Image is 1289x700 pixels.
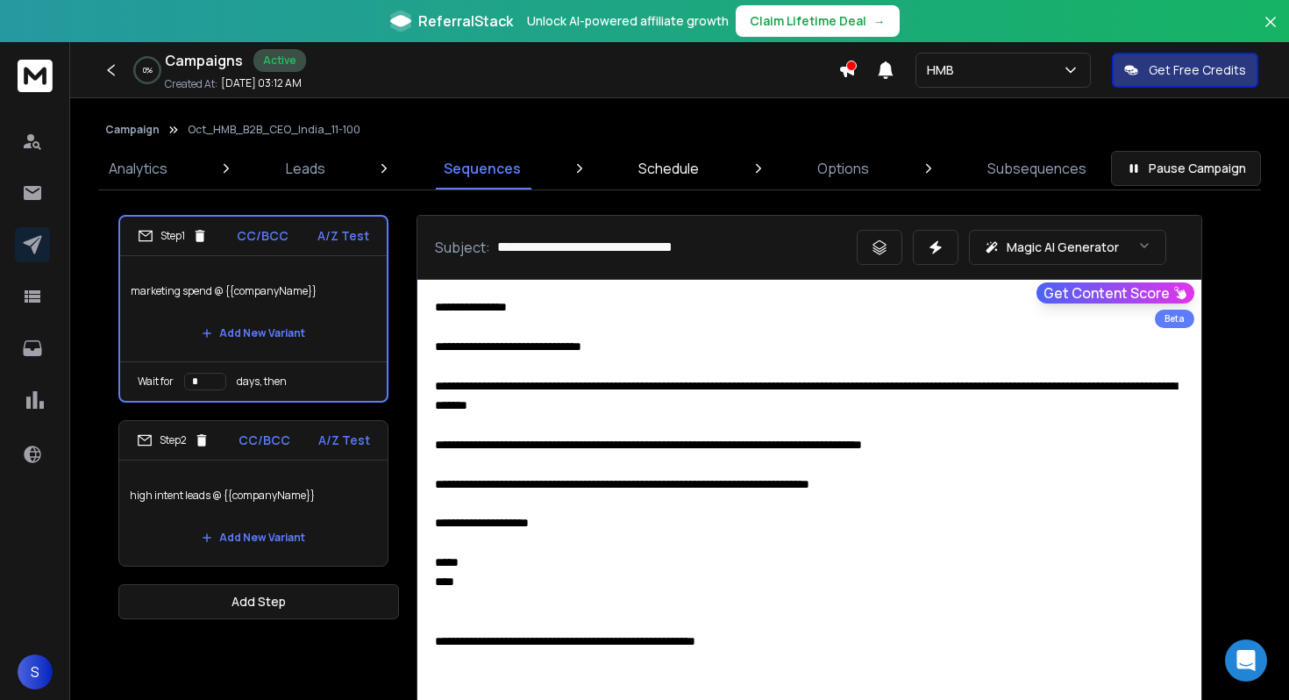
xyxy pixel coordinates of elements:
p: Options [817,158,869,179]
p: Sequences [444,158,521,179]
div: Open Intercom Messenger [1225,639,1267,682]
p: marketing spend @ {{companyName}} [131,267,376,316]
p: Oct_HMB_B2B_CEO_India_11-100 [188,123,360,137]
div: Step 1 [138,228,208,244]
div: Active [253,49,306,72]
p: Subject: [435,237,490,258]
p: Schedule [638,158,699,179]
span: ReferralStack [418,11,513,32]
p: high intent leads @ {{companyName}} [130,471,377,520]
p: A/Z Test [317,227,369,245]
p: HMB [927,61,961,79]
li: Step2CC/BCCA/Z Testhigh intent leads @ {{companyName}}Add New Variant [118,420,388,567]
p: CC/BCC [237,227,288,245]
span: → [873,12,886,30]
div: Beta [1155,310,1194,328]
button: S [18,654,53,689]
p: days, then [237,375,287,389]
button: Magic AI Generator [969,230,1166,265]
button: Get Free Credits [1112,53,1258,88]
button: Add Step [118,584,399,619]
a: Analytics [98,147,178,189]
p: Created At: [165,77,217,91]
p: Get Free Credits [1149,61,1246,79]
a: Subsequences [977,147,1097,189]
p: Subsequences [987,158,1086,179]
a: Options [807,147,880,189]
h1: Campaigns [165,50,243,71]
a: Leads [275,147,336,189]
button: Add New Variant [188,316,319,351]
a: Sequences [433,147,531,189]
p: A/Z Test [318,432,370,449]
button: Close banner [1259,11,1282,53]
button: Get Content Score [1036,282,1194,304]
p: Leads [286,158,325,179]
p: Wait for [138,375,174,389]
p: Unlock AI-powered affiliate growth [527,12,729,30]
p: Magic AI Generator [1007,239,1119,256]
div: Step 2 [137,432,210,448]
p: CC/BCC [239,432,290,449]
button: Campaign [105,123,160,137]
button: Pause Campaign [1111,151,1261,186]
button: Claim Lifetime Deal→ [736,5,900,37]
button: Add New Variant [188,520,319,555]
li: Step1CC/BCCA/Z Testmarketing spend @ {{companyName}}Add New VariantWait fordays, then [118,215,388,403]
a: Schedule [628,147,709,189]
p: 0 % [143,65,153,75]
p: [DATE] 03:12 AM [221,76,302,90]
p: Analytics [109,158,167,179]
